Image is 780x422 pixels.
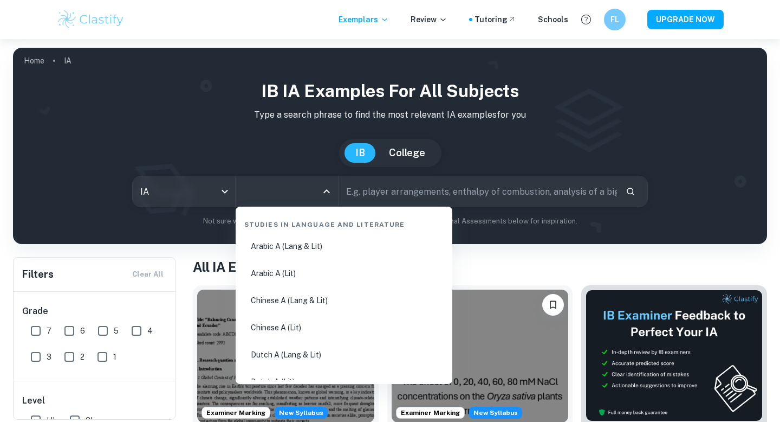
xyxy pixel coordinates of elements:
[339,14,389,25] p: Exemplars
[80,351,84,363] span: 2
[240,261,448,286] li: Arabic A (Lit)
[47,351,51,363] span: 3
[378,143,436,163] button: College
[22,216,758,227] p: Not sure what to search for? You can always look through our example Internal Assessments below f...
[275,407,328,419] span: New Syllabus
[542,294,564,316] button: Bookmark
[275,407,328,419] div: Starting from the May 2026 session, the ESS IA requirements have changed. We created this exempla...
[147,325,153,337] span: 4
[56,9,125,30] img: Clastify logo
[577,10,595,29] button: Help and Feedback
[22,394,167,407] h6: Level
[319,184,334,199] button: Close
[64,55,71,67] p: IA
[240,369,448,394] li: Dutch A (Lit)
[133,176,235,207] div: IA
[193,257,767,277] h1: All IA Examples
[396,408,464,418] span: Examiner Marking
[22,305,167,318] h6: Grade
[114,325,119,337] span: 5
[80,325,85,337] span: 6
[474,14,516,25] a: Tutoring
[240,288,448,313] li: Chinese A (Lang & Lit)
[586,290,763,421] img: Thumbnail
[22,267,54,282] h6: Filters
[344,143,376,163] button: IB
[24,53,44,68] a: Home
[604,9,626,30] button: FL
[22,78,758,104] h1: IB IA examples for all subjects
[621,182,640,201] button: Search
[469,407,522,419] div: Starting from the May 2026 session, the ESS IA requirements have changed. We created this exempla...
[339,176,617,207] input: E.g. player arrangements, enthalpy of combustion, analysis of a big city...
[47,325,51,337] span: 7
[538,14,568,25] a: Schools
[411,14,447,25] p: Review
[240,342,448,367] li: Dutch A (Lang & Lit)
[240,211,448,234] div: Studies in Language and Literature
[647,10,724,29] button: UPGRADE NOW
[22,108,758,122] p: Type a search phrase to find the most relevant IA examples for you
[202,408,270,418] span: Examiner Marking
[240,315,448,340] li: Chinese A (Lit)
[469,407,522,419] span: New Syllabus
[240,234,448,259] li: Arabic A (Lang & Lit)
[609,14,621,25] h6: FL
[113,351,116,363] span: 1
[13,48,767,244] img: profile cover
